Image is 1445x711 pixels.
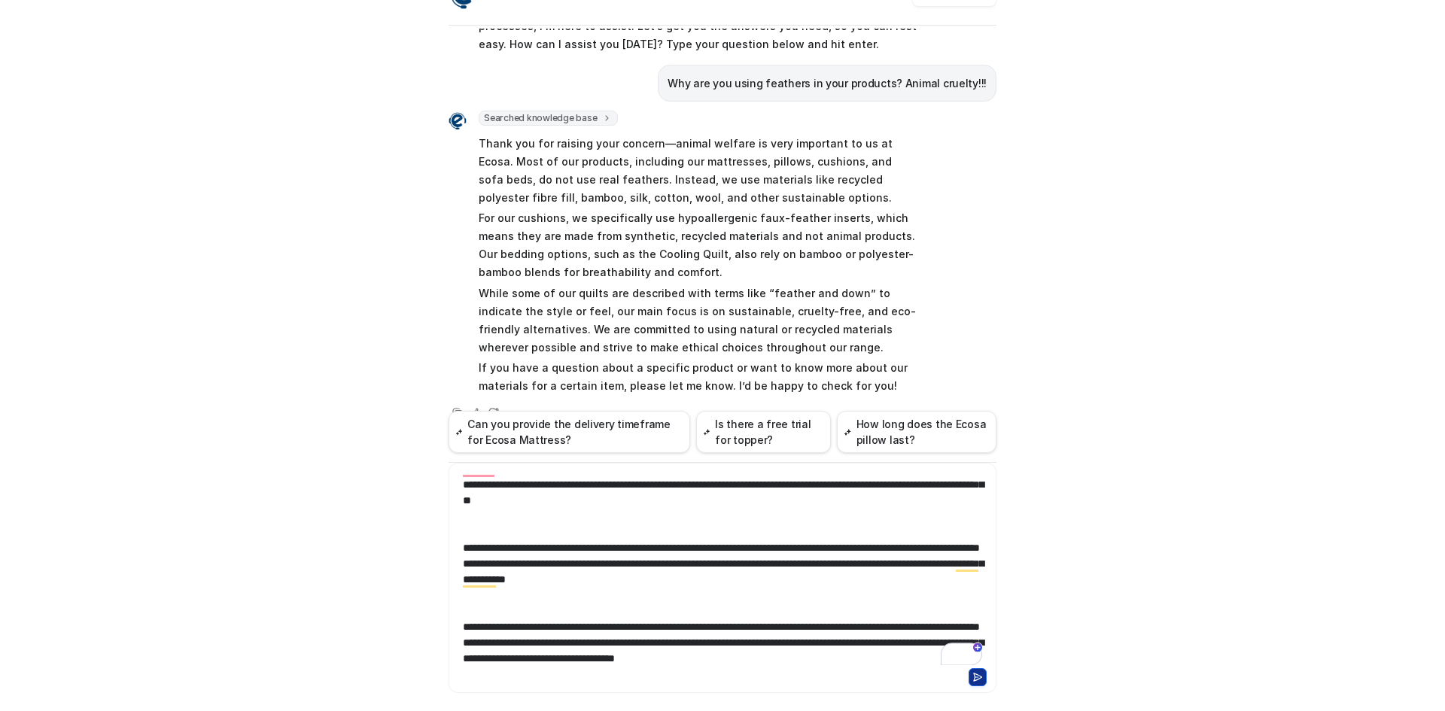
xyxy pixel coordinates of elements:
[668,74,987,93] p: Why are you using feathers in your products? Animal cruelty!!!
[479,209,919,281] p: For our cushions, we specifically use hypoallergenic faux-feather inserts, which means they are m...
[449,411,690,453] button: Can you provide the delivery timeframe for Ecosa Mattress?
[452,472,993,665] div: To enrich screen reader interactions, please activate Accessibility in Grammarly extension settings
[837,411,996,453] button: How long does the Ecosa pillow last?
[696,411,831,453] button: Is there a free trial for topper?
[479,111,618,126] span: Searched knowledge base
[479,284,919,357] p: While some of our quilts are described with terms like “feather and down” to indicate the style o...
[449,112,467,130] img: Widget
[479,135,919,207] p: Thank you for raising your concern—animal welfare is very important to us at Ecosa. Most of our p...
[479,359,919,395] p: If you have a question about a specific product or want to know more about our materials for a ce...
